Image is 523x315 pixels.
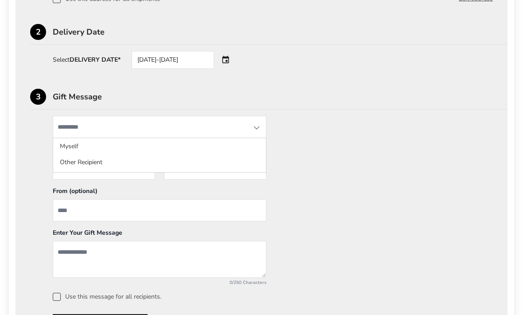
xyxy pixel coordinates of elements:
div: [DATE]-[DATE] [132,51,214,69]
li: Other Recipient [53,154,266,170]
strong: DELIVERY DATE* [70,55,121,64]
div: 0/250 Characters [53,280,266,286]
div: Gift Message [53,93,507,101]
textarea: Add a message [53,241,266,278]
div: From (optional) [53,187,266,199]
div: Enter Your Gift Message [53,228,266,241]
div: Select [53,57,121,63]
div: Delivery Date [53,28,507,36]
li: Myself [53,138,266,154]
div: 3 [30,89,46,105]
label: Use this message for all recipients. [53,293,493,301]
input: State [53,116,266,138]
div: 2 [30,24,46,40]
input: From [53,199,266,221]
